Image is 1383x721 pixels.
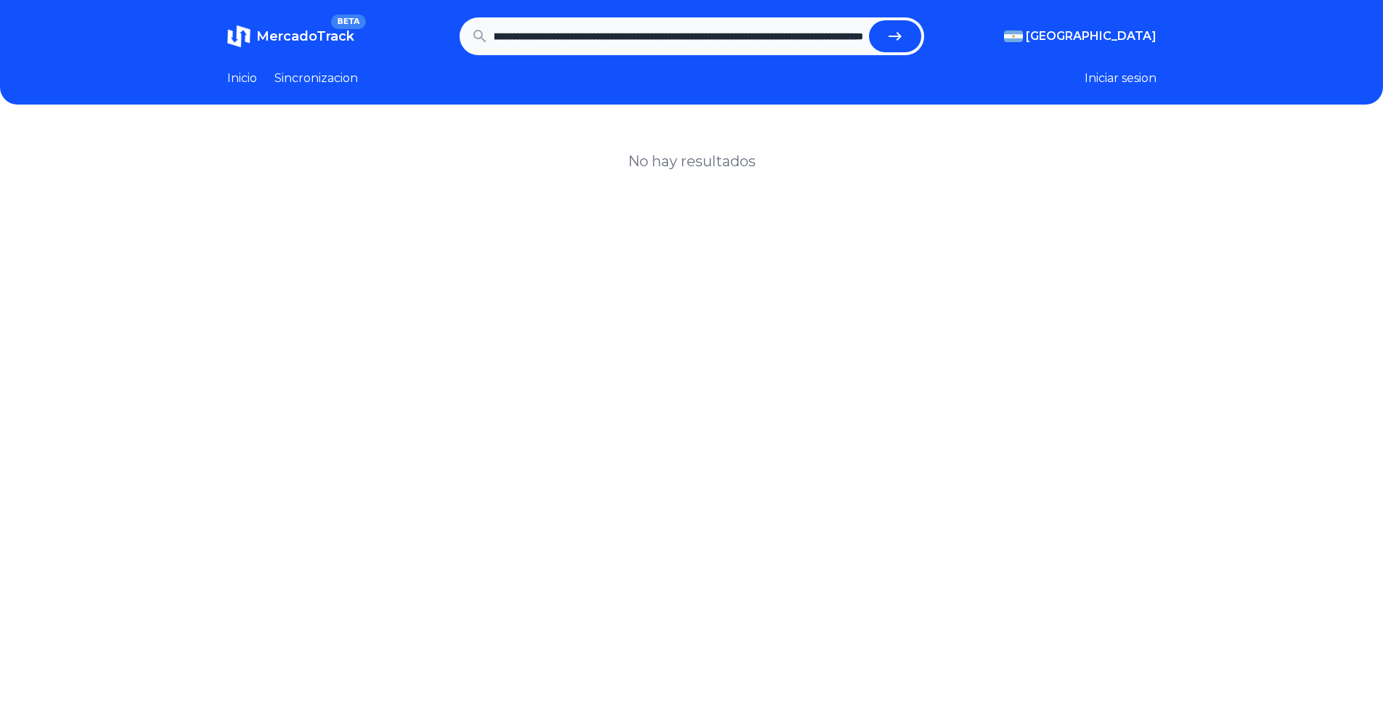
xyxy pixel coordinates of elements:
[1004,30,1023,42] img: Argentina
[227,70,257,87] a: Inicio
[1004,28,1156,45] button: [GEOGRAPHIC_DATA]
[1085,70,1156,87] button: Iniciar sesion
[274,70,358,87] a: Sincronizacion
[1026,28,1156,45] span: [GEOGRAPHIC_DATA]
[227,25,354,48] a: MercadoTrackBETA
[331,15,365,29] span: BETA
[256,28,354,44] span: MercadoTrack
[227,25,250,48] img: MercadoTrack
[628,151,756,171] h1: No hay resultados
